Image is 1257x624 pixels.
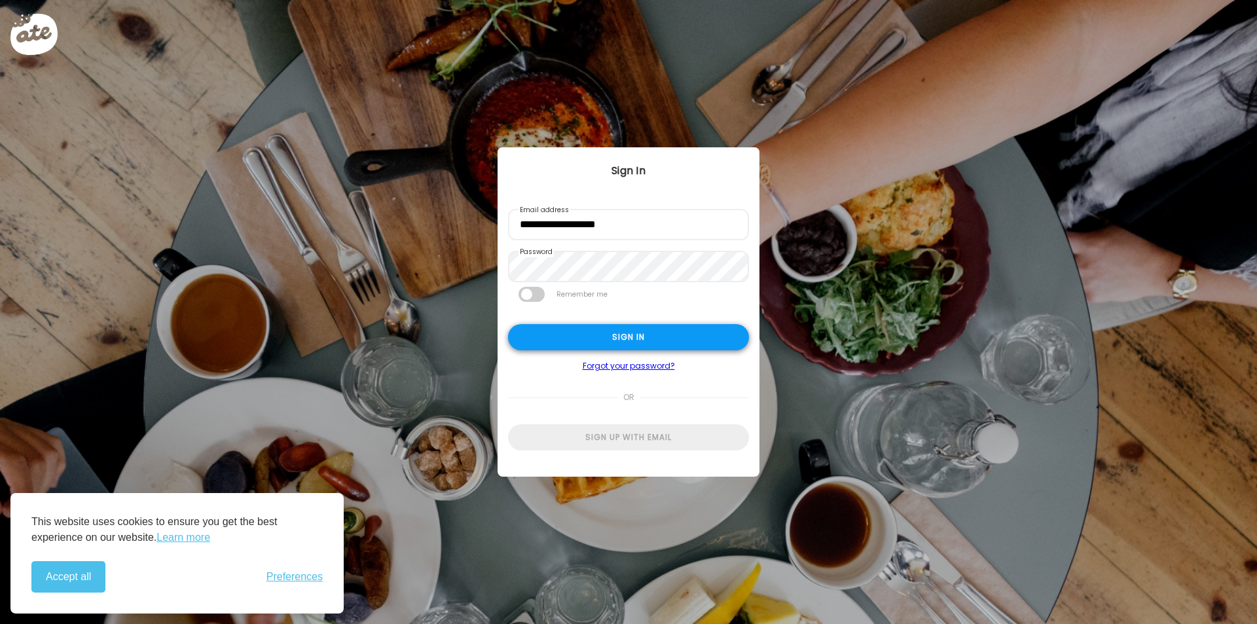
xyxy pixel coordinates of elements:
a: Learn more [156,530,210,545]
a: Forgot your password? [508,361,749,371]
span: or [618,384,640,411]
div: Sign in [508,324,749,350]
button: Accept all cookies [31,561,105,593]
label: Password [519,247,554,257]
div: Sign In [498,163,759,179]
button: Toggle preferences [266,571,323,583]
p: This website uses cookies to ensure you get the best experience on our website. [31,514,323,545]
label: Email address [519,205,570,215]
div: Sign up with email [508,424,749,450]
span: Preferences [266,571,323,583]
label: Remember me [555,287,609,302]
